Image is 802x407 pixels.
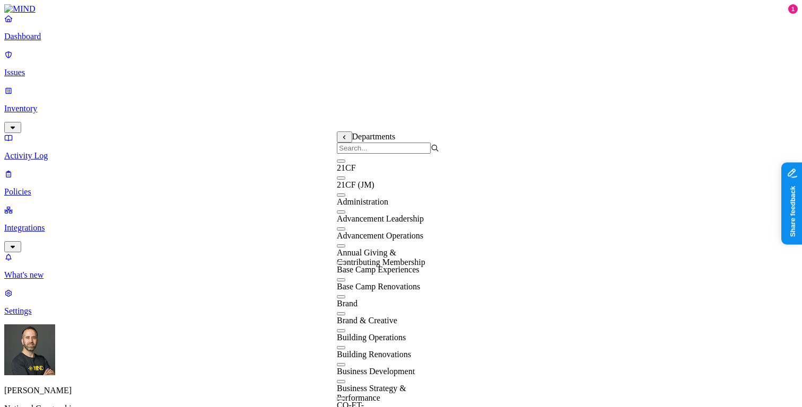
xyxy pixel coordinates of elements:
span: Advancement Leadership [337,214,424,223]
span: 21CF [337,163,356,172]
p: Issues [4,68,798,77]
span: Business Strategy & Performance [337,384,406,402]
input: Search... [337,143,431,154]
a: Inventory [4,86,798,131]
div: 1 [788,4,798,14]
span: Building Renovations [337,350,411,359]
p: Settings [4,306,798,316]
span: Base Camp Renovations [337,282,420,291]
span: Departments [352,132,396,141]
span: Base Camp Experiences [337,265,420,274]
a: Dashboard [4,14,798,41]
p: Activity Log [4,151,798,161]
span: Annual Giving & Contributing Membership [337,248,425,267]
a: What's new [4,252,798,280]
p: Policies [4,187,798,197]
a: Activity Log [4,133,798,161]
p: Integrations [4,223,798,233]
a: Settings [4,288,798,316]
a: Integrations [4,205,798,251]
a: MIND [4,4,798,14]
img: MIND [4,4,36,14]
span: Business Development [337,367,415,376]
span: Administration [337,197,388,206]
p: What's new [4,270,798,280]
a: Issues [4,50,798,77]
span: 21CF (JM) [337,180,374,189]
span: Brand [337,299,358,308]
span: Building Operations [337,333,406,342]
p: Inventory [4,104,798,113]
p: [PERSON_NAME] [4,386,798,395]
p: Dashboard [4,32,798,41]
span: Advancement Operations [337,231,423,240]
span: Brand & Creative [337,316,397,325]
img: Tom Mayblum [4,324,55,375]
a: Policies [4,169,798,197]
